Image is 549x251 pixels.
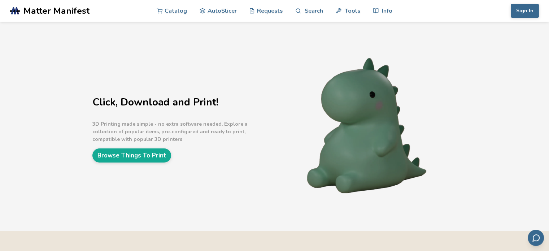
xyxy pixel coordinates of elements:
span: Matter Manifest [23,6,90,16]
a: Browse Things To Print [92,148,171,163]
p: 3D Printing made simple - no extra software needed. Explore a collection of popular items, pre-co... [92,120,273,143]
button: Send feedback via email [528,230,544,246]
h1: Click, Download and Print! [92,97,273,108]
button: Sign In [511,4,539,18]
